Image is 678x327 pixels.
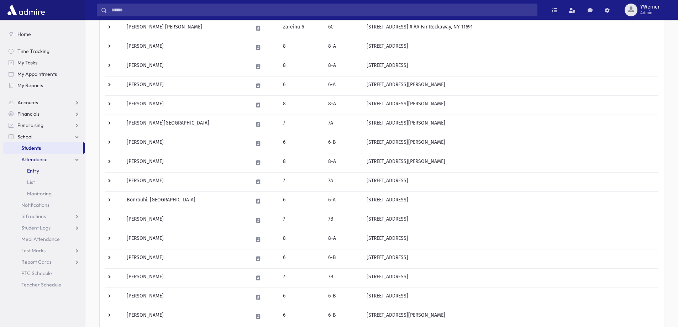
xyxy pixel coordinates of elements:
td: 6 [279,307,324,326]
a: Accounts [3,97,85,108]
td: 8 [279,230,324,249]
td: [STREET_ADDRESS][PERSON_NAME] [362,153,658,172]
span: Entry [27,168,39,174]
a: Entry [3,165,85,176]
td: [PERSON_NAME] [122,230,249,249]
span: Notifications [21,202,49,208]
td: [PERSON_NAME][GEOGRAPHIC_DATA] [122,115,249,134]
td: 6-B [324,307,362,326]
span: My Tasks [17,59,37,66]
a: Fundraising [3,120,85,131]
td: [STREET_ADDRESS][PERSON_NAME] [362,76,658,95]
td: 8-A [324,95,362,115]
td: [PERSON_NAME] [122,76,249,95]
span: Financials [17,111,40,117]
span: PTC Schedule [21,270,52,276]
td: 7A [324,172,362,191]
input: Search [107,4,537,16]
td: [STREET_ADDRESS][PERSON_NAME] [362,115,658,134]
td: [PERSON_NAME] [122,307,249,326]
td: [STREET_ADDRESS][PERSON_NAME] [362,95,658,115]
td: 8 [279,153,324,172]
td: [PERSON_NAME] [122,211,249,230]
td: 7 [279,268,324,288]
a: Student Logs [3,222,85,233]
td: 8-A [324,57,362,76]
a: Home [3,28,85,40]
span: Accounts [17,99,38,106]
a: My Tasks [3,57,85,68]
a: Meal Attendance [3,233,85,245]
td: [STREET_ADDRESS] [362,288,658,307]
span: YWerner [640,4,659,10]
td: [STREET_ADDRESS] [362,230,658,249]
span: Time Tracking [17,48,49,54]
td: 7 [279,115,324,134]
td: 7B [324,268,362,288]
span: Attendance [21,156,48,163]
td: 6-B [324,249,362,268]
td: 6 [279,191,324,211]
a: Attendance [3,154,85,165]
a: My Appointments [3,68,85,80]
a: Test Marks [3,245,85,256]
td: 6 [279,288,324,307]
span: My Appointments [17,71,57,77]
a: My Reports [3,80,85,91]
td: 7A [324,115,362,134]
a: Infractions [3,211,85,222]
td: 6-A [324,191,362,211]
span: Home [17,31,31,37]
td: 6-A [324,76,362,95]
span: School [17,133,32,140]
td: [PERSON_NAME] [122,268,249,288]
td: [STREET_ADDRESS][PERSON_NAME] [362,134,658,153]
td: [PERSON_NAME] [122,172,249,191]
td: 6 [279,249,324,268]
td: [PERSON_NAME] [122,153,249,172]
span: My Reports [17,82,43,89]
span: Report Cards [21,259,52,265]
a: Students [3,142,83,154]
td: 8-A [324,153,362,172]
td: [STREET_ADDRESS] [362,172,658,191]
span: Infractions [21,213,46,220]
td: 7 [279,172,324,191]
td: [STREET_ADDRESS] [362,211,658,230]
td: 8 [279,38,324,57]
a: Notifications [3,199,85,211]
span: Students [21,145,41,151]
td: [STREET_ADDRESS] [362,38,658,57]
td: 7B [324,211,362,230]
td: [PERSON_NAME] [122,249,249,268]
td: 8 [279,57,324,76]
a: Report Cards [3,256,85,268]
td: 6 [279,76,324,95]
td: Bonrouhi, [GEOGRAPHIC_DATA] [122,191,249,211]
img: AdmirePro [6,3,47,17]
td: [PERSON_NAME] [122,57,249,76]
span: Admin [640,10,659,16]
td: [PERSON_NAME] [PERSON_NAME] [122,19,249,38]
a: PTC Schedule [3,268,85,279]
span: List [27,179,35,185]
td: [STREET_ADDRESS] [362,268,658,288]
a: Financials [3,108,85,120]
span: Test Marks [21,247,46,254]
span: Fundraising [17,122,43,128]
a: Time Tracking [3,46,85,57]
td: [STREET_ADDRESS] # AA Far Rockaway, NY 11691 [362,19,658,38]
a: Teacher Schedule [3,279,85,290]
td: 6-B [324,288,362,307]
td: [STREET_ADDRESS][PERSON_NAME] [362,307,658,326]
span: Teacher Schedule [21,281,61,288]
td: [PERSON_NAME] [122,38,249,57]
td: [STREET_ADDRESS] [362,57,658,76]
td: [STREET_ADDRESS] [362,191,658,211]
td: [PERSON_NAME] [122,134,249,153]
td: [PERSON_NAME] [122,288,249,307]
span: Monitoring [27,190,52,197]
td: [PERSON_NAME] [122,95,249,115]
td: 6-B [324,134,362,153]
a: School [3,131,85,142]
